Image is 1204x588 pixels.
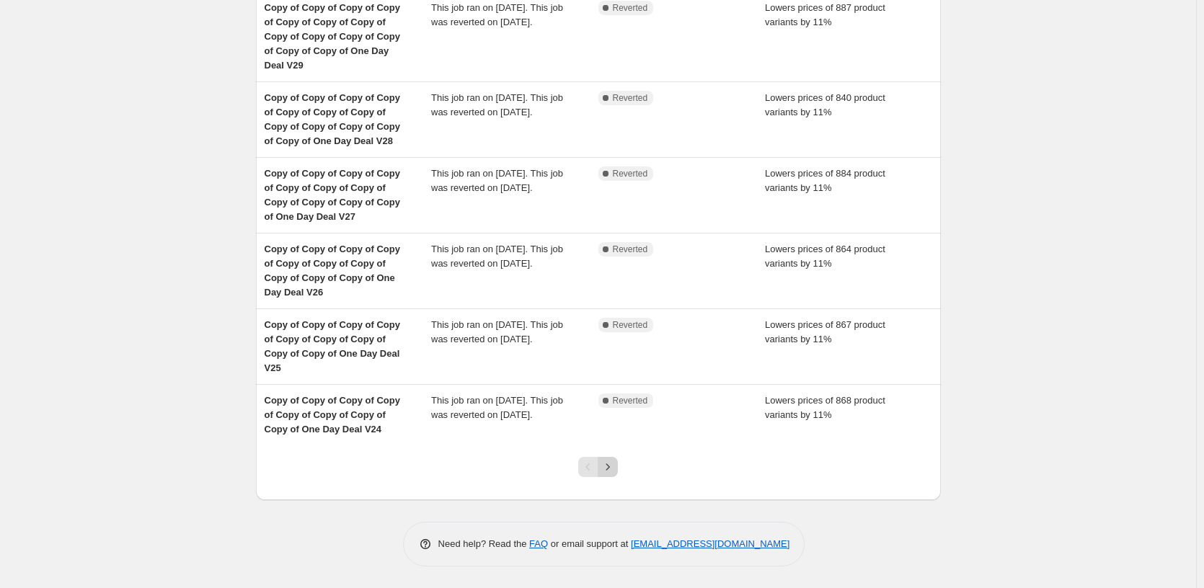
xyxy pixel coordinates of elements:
span: Copy of Copy of Copy of Copy of Copy of Copy of Copy of Copy of Copy of Copy of Copy of Copy of C... [265,2,400,71]
span: Lowers prices of 867 product variants by 11% [765,319,885,344]
span: Copy of Copy of Copy of Copy of Copy of Copy of Copy of Copy of Copy of Copy of One Day Deal V26 [265,244,400,298]
span: or email support at [548,538,631,549]
span: This job ran on [DATE]. This job was reverted on [DATE]. [431,395,563,420]
span: This job ran on [DATE]. This job was reverted on [DATE]. [431,2,563,27]
span: Copy of Copy of Copy of Copy of Copy of Copy of Copy of Copy of One Day Deal V24 [265,395,400,435]
button: Next [598,457,618,477]
span: Lowers prices of 840 product variants by 11% [765,92,885,117]
span: Reverted [613,168,648,179]
span: Lowers prices of 864 product variants by 11% [765,244,885,269]
span: Lowers prices of 868 product variants by 11% [765,395,885,420]
span: This job ran on [DATE]. This job was reverted on [DATE]. [431,168,563,193]
span: This job ran on [DATE]. This job was reverted on [DATE]. [431,92,563,117]
span: Reverted [613,92,648,104]
nav: Pagination [578,457,618,477]
span: This job ran on [DATE]. This job was reverted on [DATE]. [431,244,563,269]
a: [EMAIL_ADDRESS][DOMAIN_NAME] [631,538,789,549]
span: Reverted [613,395,648,406]
span: Reverted [613,319,648,331]
span: Reverted [613,2,648,14]
span: This job ran on [DATE]. This job was reverted on [DATE]. [431,319,563,344]
span: Need help? Read the [438,538,530,549]
span: Lowers prices of 884 product variants by 11% [765,168,885,193]
span: Copy of Copy of Copy of Copy of Copy of Copy of Copy of Copy of Copy of One Day Deal V25 [265,319,400,373]
span: Copy of Copy of Copy of Copy of Copy of Copy of Copy of Copy of Copy of Copy of Copy of One Day D... [265,168,400,222]
span: Reverted [613,244,648,255]
span: Copy of Copy of Copy of Copy of Copy of Copy of Copy of Copy of Copy of Copy of Copy of Copy of O... [265,92,400,146]
span: Lowers prices of 887 product variants by 11% [765,2,885,27]
a: FAQ [529,538,548,549]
